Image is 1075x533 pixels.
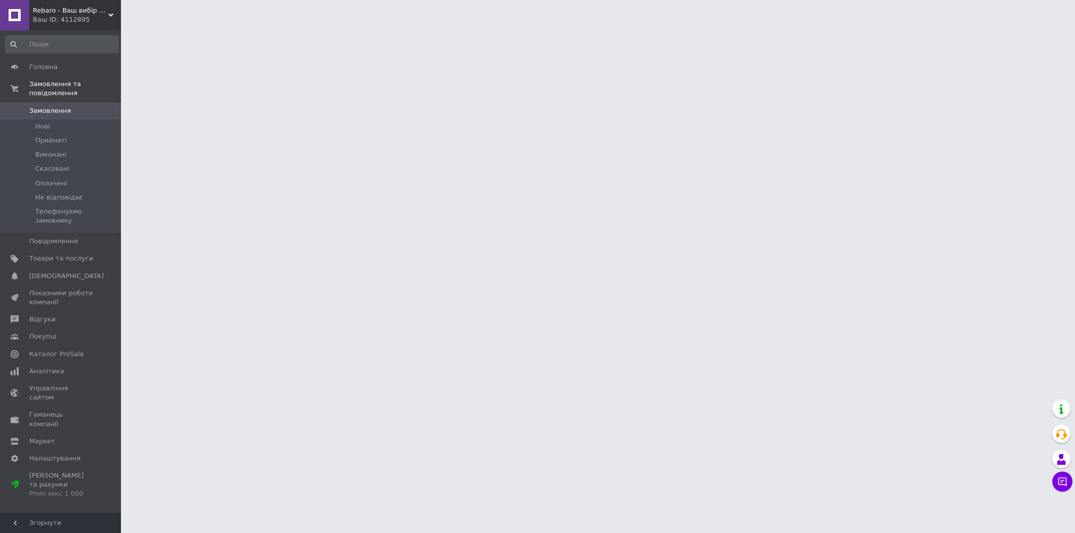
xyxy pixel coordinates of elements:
[5,35,119,53] input: Пошук
[33,6,108,15] span: Rebaro - Ваш вибір в світі композитної арматури
[29,80,121,98] span: Замовлення та повідомлення
[33,15,121,24] div: Ваш ID: 4112895
[1052,472,1072,492] button: Чат з покупцем
[35,193,83,202] span: Не відповідає
[35,150,67,159] span: Виконані
[35,136,67,145] span: Прийняті
[29,332,56,341] span: Покупці
[29,106,71,115] span: Замовлення
[29,367,64,376] span: Аналітика
[35,207,118,225] span: Телефонуємо замовнику
[29,350,84,359] span: Каталог ProSale
[29,437,55,446] span: Маркет
[35,179,67,188] span: Оплачені
[29,254,93,263] span: Товари та послуги
[29,410,93,428] span: Гаманець компанії
[29,237,78,246] span: Повідомлення
[29,471,93,499] span: [PERSON_NAME] та рахунки
[29,454,81,463] span: Налаштування
[29,62,57,72] span: Головна
[35,122,50,131] span: Нові
[35,164,70,173] span: Скасовані
[29,489,93,498] div: Prom мікс 1 000
[29,272,104,281] span: [DEMOGRAPHIC_DATA]
[29,289,93,307] span: Показники роботи компанії
[29,384,93,402] span: Управління сайтом
[29,315,55,324] span: Відгуки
